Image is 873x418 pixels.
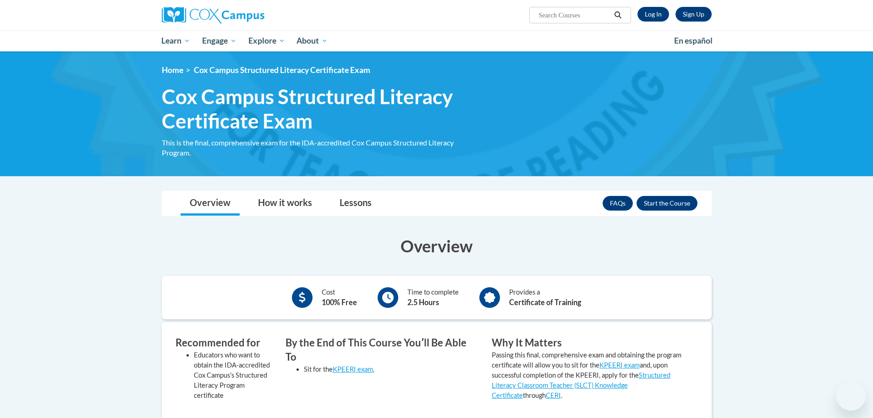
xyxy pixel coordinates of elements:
a: Log In [637,7,669,22]
div: Time to complete [407,287,459,308]
a: Home [162,65,183,75]
div: Main menu [148,30,725,51]
div: This is the final, comprehensive exam for the IDA-accredited Cox Campus Structured Literacy Program. [162,138,478,158]
li: Educators who want to obtain the IDA-accredited Cox Campus's Structured Literacy Program certificate [194,350,272,401]
a: Engage [196,30,242,51]
span: About [296,35,328,46]
b: 2.5 Hours [407,298,439,307]
a: How it works [249,191,321,216]
a: About [291,30,334,51]
span: Cox Campus Structured Literacy Certificate Exam [162,84,478,133]
iframe: Button to launch messaging window [836,381,866,411]
a: Explore [242,30,291,51]
b: Certificate of Training [509,298,581,307]
button: Enroll [637,196,697,211]
a: Cox Campus [162,7,336,23]
a: En español [668,31,719,50]
a: Lessons [330,191,381,216]
span: Learn [161,35,190,46]
img: Cox Campus [162,7,264,23]
input: Search Courses [538,10,611,21]
span: Engage [202,35,236,46]
h3: Why It Matters [492,336,684,350]
b: 100% Free [322,298,357,307]
a: FAQs [603,196,633,211]
span: Explore [248,35,285,46]
a: KPEERI exam [599,361,640,369]
h3: By the End of This Course Youʹll Be Able To [286,336,478,364]
p: Passing this final, comprehensive exam and obtaining the program certificate will allow you to si... [492,350,684,401]
h3: Overview [162,234,712,257]
div: Cost [322,287,357,308]
a: KPEERI exam. [333,365,374,373]
a: Learn [156,30,197,51]
a: Overview [181,191,240,216]
h3: Recommended for [176,336,272,350]
span: En español [674,36,713,45]
li: Sit for the [304,364,478,374]
a: Register [675,7,712,22]
span: Cox Campus Structured Literacy Certificate Exam [194,65,370,75]
a: Structured Literacy Classroom Teacher (SLCT) Knowledge Certificate [492,371,670,399]
div: Provides a [509,287,581,308]
button: Search [611,10,625,21]
a: CERI [546,391,561,399]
